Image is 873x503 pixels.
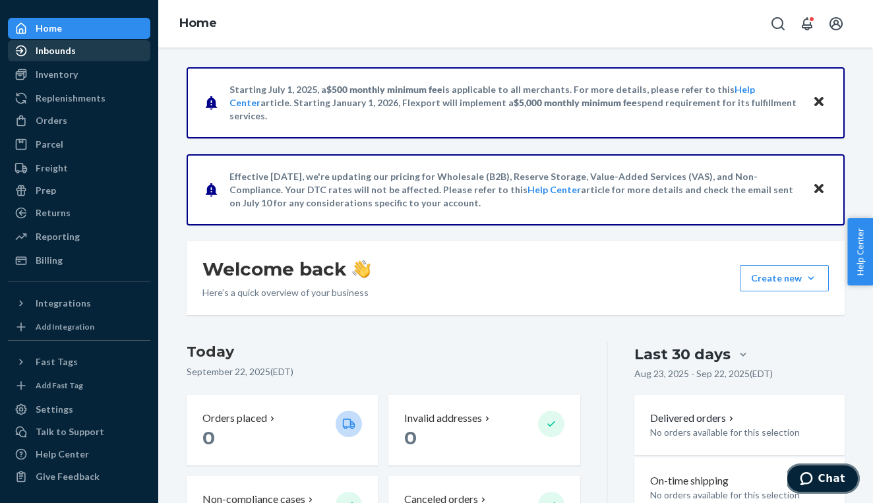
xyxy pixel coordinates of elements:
[514,97,637,108] span: $5,000 monthly minimum fee
[8,226,150,247] a: Reporting
[326,84,442,95] span: $500 monthly minimum fee
[179,16,217,30] a: Home
[650,411,737,426] button: Delivered orders
[36,184,56,197] div: Prep
[650,426,829,439] p: No orders available for this selection
[787,463,860,496] iframe: Opens a widget where you can chat to one of our agents
[740,265,829,291] button: Create new
[8,180,150,201] a: Prep
[36,448,89,461] div: Help Center
[810,180,828,199] button: Close
[169,5,227,43] ol: breadcrumbs
[36,138,63,151] div: Parcel
[8,202,150,223] a: Returns
[8,64,150,85] a: Inventory
[36,114,67,127] div: Orders
[847,218,873,285] button: Help Center
[404,427,417,449] span: 0
[36,380,83,391] div: Add Fast Tag
[8,421,150,442] button: Talk to Support
[229,170,800,210] p: Effective [DATE], we're updating our pricing for Wholesale (B2B), Reserve Storage, Value-Added Se...
[8,293,150,314] button: Integrations
[202,411,267,426] p: Orders placed
[36,254,63,267] div: Billing
[8,444,150,465] a: Help Center
[8,18,150,39] a: Home
[187,341,580,363] h3: Today
[8,88,150,109] a: Replenishments
[36,162,68,175] div: Freight
[187,395,378,465] button: Orders placed 0
[202,257,371,281] h1: Welcome back
[823,11,849,37] button: Open account menu
[527,184,581,195] a: Help Center
[36,44,76,57] div: Inbounds
[8,134,150,155] a: Parcel
[36,470,100,483] div: Give Feedback
[650,488,829,502] p: No orders available for this selection
[36,206,71,220] div: Returns
[202,286,371,299] p: Here’s a quick overview of your business
[765,11,791,37] button: Open Search Box
[8,158,150,179] a: Freight
[36,321,94,332] div: Add Integration
[8,399,150,420] a: Settings
[36,425,104,438] div: Talk to Support
[36,297,91,310] div: Integrations
[8,40,150,61] a: Inbounds
[8,110,150,131] a: Orders
[650,473,729,488] p: On-time shipping
[36,22,62,35] div: Home
[794,11,820,37] button: Open notifications
[36,230,80,243] div: Reporting
[8,378,150,394] a: Add Fast Tag
[36,68,78,81] div: Inventory
[229,83,800,123] p: Starting July 1, 2025, a is applicable to all merchants. For more details, please refer to this a...
[634,367,773,380] p: Aug 23, 2025 - Sep 22, 2025 ( EDT )
[388,395,580,465] button: Invalid addresses 0
[8,250,150,271] a: Billing
[352,260,371,278] img: hand-wave emoji
[187,365,580,378] p: September 22, 2025 ( EDT )
[8,466,150,487] button: Give Feedback
[8,319,150,335] a: Add Integration
[202,427,215,449] span: 0
[36,92,105,105] div: Replenishments
[36,403,73,416] div: Settings
[634,344,731,365] div: Last 30 days
[8,351,150,372] button: Fast Tags
[36,355,78,369] div: Fast Tags
[810,93,828,112] button: Close
[404,411,482,426] p: Invalid addresses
